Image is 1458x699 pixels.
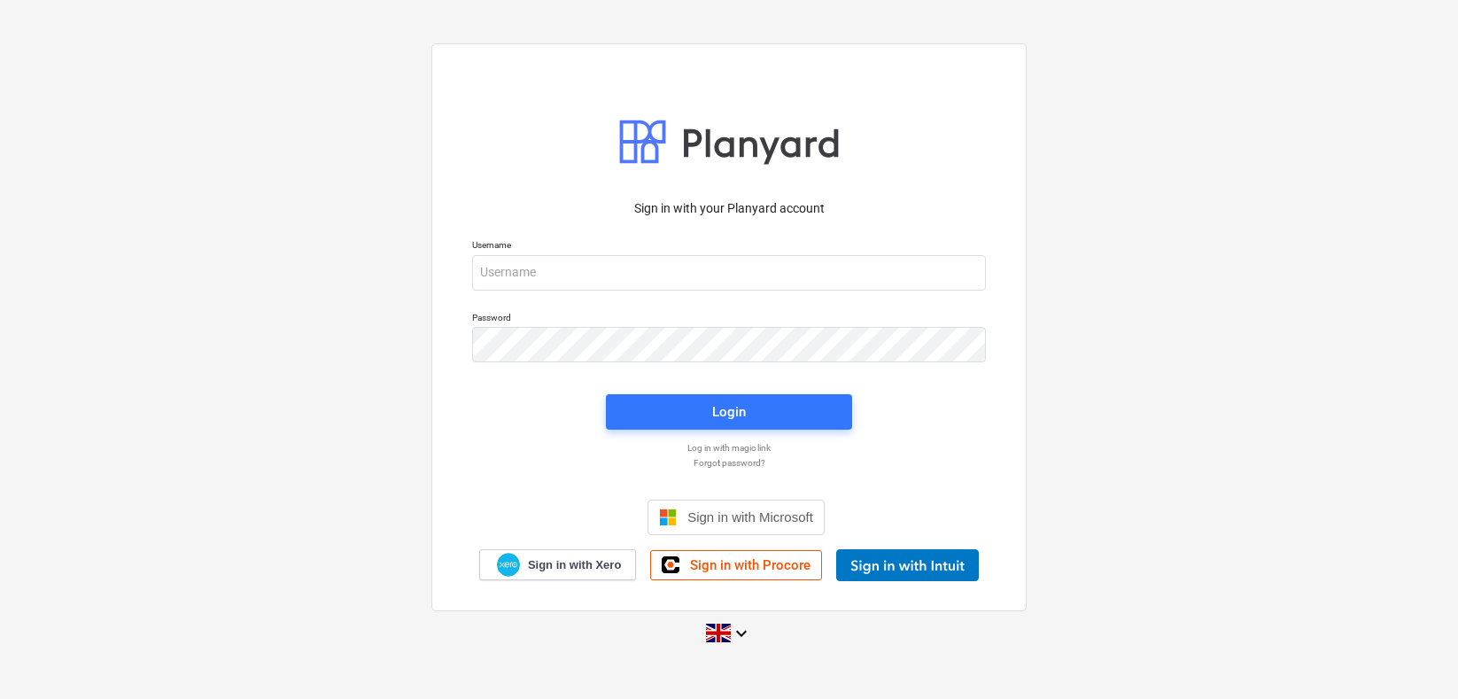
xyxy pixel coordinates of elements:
span: Sign in with Procore [690,557,810,573]
p: Sign in with your Planyard account [472,199,986,218]
span: Sign in with Microsoft [687,509,813,524]
p: Username [472,239,986,254]
p: Password [472,312,986,327]
a: Forgot password? [463,457,995,469]
a: Sign in with Xero [479,549,637,580]
input: Username [472,255,986,291]
a: Log in with magic link [463,442,995,454]
span: Sign in with Xero [528,557,621,573]
img: Xero logo [497,553,520,577]
i: keyboard_arrow_down [731,623,752,644]
img: Microsoft logo [659,509,677,526]
button: Login [606,394,852,430]
div: Login [712,400,746,423]
a: Sign in with Procore [650,550,822,580]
